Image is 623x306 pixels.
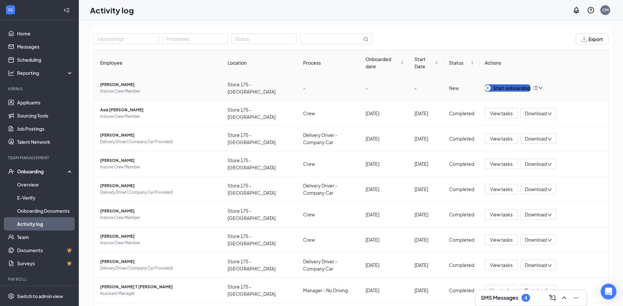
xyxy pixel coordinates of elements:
[298,278,360,303] td: Manager - No Driving
[485,84,530,92] div: Start onboarding
[547,293,558,303] button: ComposeMessage
[222,151,298,177] td: Store 175 - [GEOGRAPHIC_DATA]
[572,294,580,302] svg: Minimize
[100,258,217,265] span: [PERSON_NAME]
[572,6,580,14] svg: Notifications
[90,5,134,16] h1: Activity log
[490,135,513,142] span: View tasks
[547,187,552,192] span: down
[360,50,409,76] th: Onboarded date
[100,233,217,240] span: [PERSON_NAME]
[449,59,469,66] span: Status
[222,252,298,278] td: Store 175 - [GEOGRAPHIC_DATA]
[414,211,439,218] div: [DATE]
[100,290,217,297] span: Assistant Manager
[298,151,360,177] td: Crew
[8,86,72,92] div: Hiring
[601,284,616,299] div: Open Intercom Messenger
[100,88,217,95] span: Instore Crew Member
[547,112,552,116] span: down
[298,50,360,76] th: Process
[366,236,404,243] div: [DATE]
[414,186,439,193] div: [DATE]
[490,261,513,269] span: View tasks
[485,159,518,169] button: View tasks
[17,122,73,135] a: Job Postings
[559,293,569,303] button: ChevronUp
[414,160,439,167] div: [DATE]
[449,110,474,117] div: Completed
[100,164,217,170] span: Instore Crew Member
[525,161,547,167] span: Download
[298,202,360,227] td: Crew
[449,236,474,243] div: Completed
[8,276,72,282] div: Payroll
[222,126,298,151] td: Store 175 - [GEOGRAPHIC_DATA]
[485,108,518,119] button: View tasks
[485,184,518,194] button: View tasks
[366,261,404,269] div: [DATE]
[525,287,547,294] span: Download
[414,55,434,70] span: Start Date
[94,50,222,76] th: Employee
[490,287,513,294] span: View tasks
[366,160,404,167] div: [DATE]
[533,85,538,91] span: bars
[547,213,552,217] span: down
[8,155,72,161] div: Team Management
[100,81,217,88] span: [PERSON_NAME]
[490,211,513,218] span: View tasks
[414,110,439,117] div: [DATE]
[222,101,298,126] td: Store 175 - [GEOGRAPHIC_DATA]
[17,135,73,148] a: Talent Network
[485,234,518,245] button: View tasks
[525,211,547,218] span: Download
[409,76,444,101] td: -
[449,287,474,294] div: Completed
[17,70,74,76] div: Reporting
[366,287,404,294] div: [DATE]
[8,168,14,175] svg: UserCheck
[587,6,595,14] svg: QuestionInfo
[298,76,360,101] td: -
[100,113,217,120] span: Instore Crew Member
[366,84,404,92] div: -
[547,137,552,142] span: down
[449,160,474,167] div: Completed
[17,244,73,257] a: DocumentsCrown
[8,70,14,76] svg: Analysis
[7,7,14,13] svg: WorkstreamLogo
[363,36,368,42] svg: MagnifyingGlass
[602,7,609,13] div: CM
[366,186,404,193] div: [DATE]
[444,50,479,76] th: Status
[298,177,360,202] td: Delivery Driver - Company Car
[366,110,404,117] div: [DATE]
[100,132,217,139] span: [PERSON_NAME]
[490,110,513,117] span: View tasks
[222,76,298,101] td: Store 175 - [GEOGRAPHIC_DATA]
[560,294,568,302] svg: ChevronUp
[17,293,63,299] div: Switch to admin view
[222,202,298,227] td: Store 175 - [GEOGRAPHIC_DATA]
[525,110,547,117] span: Download
[490,186,513,193] span: View tasks
[547,162,552,167] span: down
[490,160,513,167] span: View tasks
[17,191,73,204] a: E-Verify
[414,261,439,269] div: [DATE]
[490,236,513,243] span: View tasks
[17,168,68,175] div: Onboarding
[409,50,444,76] th: Start Date
[449,186,474,193] div: Completed
[571,293,581,303] button: Minimize
[17,217,73,230] a: Activity log
[298,227,360,252] td: Crew
[525,236,547,243] span: Download
[485,260,518,270] button: View tasks
[449,84,474,92] div: New
[547,263,552,268] span: down
[63,7,70,13] svg: Collapse
[547,238,552,243] span: down
[100,139,217,145] span: Delivery Driver (Company Car Provided)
